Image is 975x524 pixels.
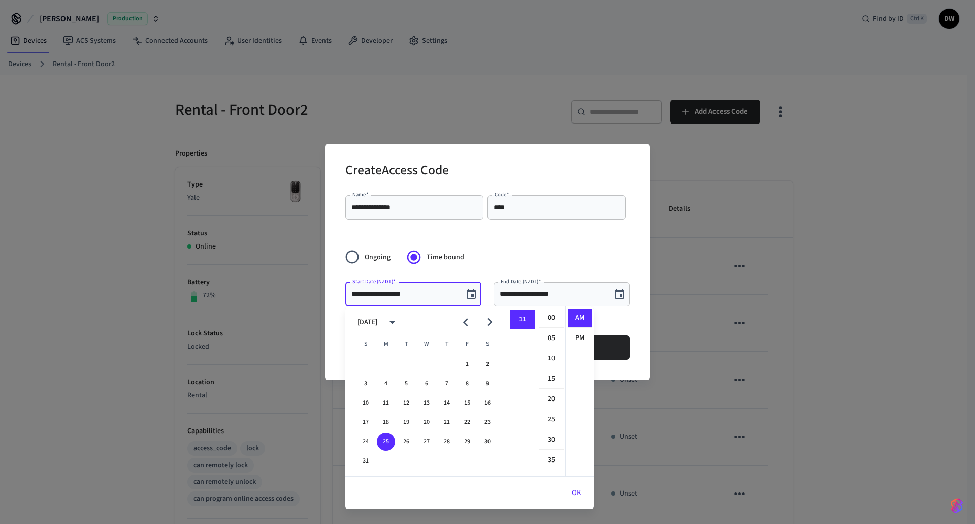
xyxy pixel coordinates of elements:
ul: Select meridiem [565,306,594,476]
button: 30 [478,433,497,451]
button: 23 [478,413,497,431]
img: SeamLogoGradient.69752ec5.svg [951,498,963,514]
button: 14 [438,394,456,412]
li: 5 minutes [539,329,564,348]
button: 17 [356,413,375,431]
label: Start Date (NZDT) [352,278,396,285]
li: 30 minutes [539,430,564,450]
label: Code [495,191,509,198]
label: Name [352,191,369,198]
button: Choose date, selected date is Aug 25, 2025 [609,284,630,304]
span: Saturday [478,334,497,354]
button: 5 [397,375,415,393]
button: 8 [458,375,476,393]
span: Friday [458,334,476,354]
button: 2 [478,355,497,374]
button: 10 [356,394,375,412]
span: Thursday [438,334,456,354]
button: 25 [377,433,395,451]
li: 0 minutes [539,309,564,328]
button: 4 [377,375,395,393]
button: 31 [356,452,375,470]
span: Monday [377,334,395,354]
li: PM [568,329,592,348]
button: 1 [458,355,476,374]
button: 18 [377,413,395,431]
li: 40 minutes [539,471,564,490]
li: 20 minutes [539,390,564,409]
button: OK [560,481,594,505]
span: Ongoing [365,252,391,263]
button: 13 [417,394,436,412]
button: 3 [356,375,375,393]
span: Time bound [427,252,464,263]
button: 20 [417,413,436,431]
ul: Select hours [508,306,537,476]
li: 15 minutes [539,369,564,389]
li: 35 minutes [539,451,564,470]
span: Tuesday [397,334,415,354]
button: 11 [377,394,395,412]
li: 11 hours [510,310,535,329]
button: 9 [478,375,497,393]
button: calendar view is open, switch to year view [380,310,404,334]
button: 12 [397,394,415,412]
button: 29 [458,433,476,451]
button: 15 [458,394,476,412]
button: 7 [438,375,456,393]
h2: Create Access Code [345,156,449,187]
button: 19 [397,413,415,431]
li: 10 minutes [539,349,564,368]
div: [DATE] [357,317,377,328]
button: 16 [478,394,497,412]
button: 24 [356,433,375,451]
label: End Date (NZDT) [501,278,541,285]
button: 21 [438,413,456,431]
button: 22 [458,413,476,431]
button: Next month [478,310,502,334]
span: Wednesday [417,334,436,354]
button: 6 [417,375,436,393]
ul: Select minutes [537,306,565,476]
span: Sunday [356,334,375,354]
button: 26 [397,433,415,451]
li: AM [568,309,592,328]
button: 27 [417,433,436,451]
button: Choose date, selected date is Aug 25, 2025 [461,284,481,304]
li: 25 minutes [539,410,564,429]
button: 28 [438,433,456,451]
button: Previous month [453,310,477,334]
